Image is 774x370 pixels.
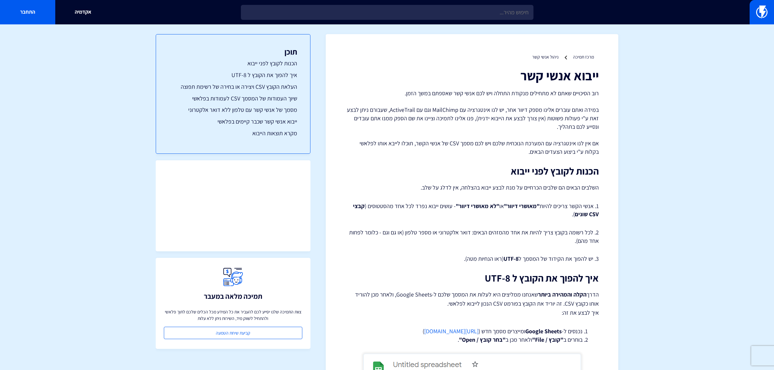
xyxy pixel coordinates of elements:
[361,327,583,336] li: נכנסים ל- ומייצרים מסמך חדש ( )
[424,327,479,335] a: [URL][DOMAIN_NAME]
[573,54,594,60] a: מרכז תמיכה
[361,336,583,344] li: בוחרים ב ולאחר מכן ב .
[353,202,599,218] strong: קבצי CSV שונים
[345,68,599,83] h1: ייבוא אנשי קשר
[164,327,302,339] a: קביעת שיחת הטמעה
[532,54,558,60] a: ניהול אנשי קשר
[532,336,563,343] strong: "קובץ / File"
[345,89,599,156] p: רוב הסיכויים שאתם לא מתחילים מנקודת התחלה ויש לכם אנשי קשר שאספתם במשך הזמן. במידה ואתם עוברים אל...
[345,255,599,263] p: 3. יש להפוך את הקידוד של המסמך ל (ראו הנחיות מטה).
[241,5,533,20] input: חיפוש מהיר...
[164,309,302,322] p: צוות התמיכה שלנו יסייע לכם להעביר את כל המידע מכל הכלים שלכם לתוך פלאשי ולהתחיל לשווק מיד, השירות...
[169,83,297,91] a: העלאת הקובץ CSV ויצירה או בחירה של רשימת תפוצה
[345,273,599,284] h2: איך להפוך את הקובץ ל UTF-8
[345,183,599,192] p: השלבים הבאים הם שלבים הכרחיים על מנת לבצע ייבוא בהצלחה, אין לדלג על שלב.
[456,202,499,210] strong: "לא מאושרי דיוור"
[169,59,297,68] a: הכנות לקובץ לפני ייבוא
[169,47,297,56] h3: תוכן
[504,202,540,210] strong: "מאושרי דיוור"
[169,71,297,79] a: איך להפוך את הקובץ ל UTF-8
[345,228,599,245] p: 2. לכל רשומה בקובץ צריך להיות את אחד מהמזהים הבאים: דואר אלקטרוני או מספר טלפון (או גם וגם - כלומ...
[169,106,297,114] a: מסמך של אנשי קשר עם טלפון ללא דואר אלקטרוני
[169,94,297,103] a: שיוך העמודות של המסמך CSV לעמודות בפלאשי
[345,202,599,218] p: 1. אנשי הקשר צריכים להיות או - עושים ייבוא נפרד לכל אחד מהסטטוסים ( ).
[538,291,586,298] strong: הקלה והמהירה ביותר
[204,292,262,300] h3: תמיכה מלאה במעבר
[525,327,562,335] strong: Google Sheets
[504,255,518,262] strong: UTF-8
[169,129,297,138] a: מקרא תוצאות הייבוא
[169,117,297,126] a: ייבוא אנשי קשר שכבר קיימים בפלאשי
[345,166,599,177] h2: הכנות לקובץ לפני ייבוא
[459,336,505,343] strong: "בחר קובץ / Open"
[345,290,599,317] p: הדרך שאנחנו ממליצים היא לעלות את המסמך שלכם ל-Google Sheets, ולאחר מכן להוריד אותו כקובץ CSV. זה ...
